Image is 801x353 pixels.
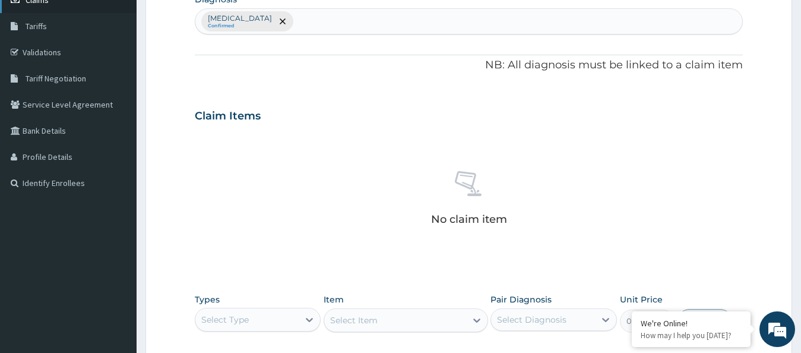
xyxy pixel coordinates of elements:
[195,110,261,123] h3: Claim Items
[490,294,552,305] label: Pair Diagnosis
[677,309,732,333] button: Add
[277,16,288,27] span: remove selection option
[641,318,742,329] div: We're Online!
[195,58,743,73] p: NB: All diagnosis must be linked to a claim item
[620,294,663,305] label: Unit Price
[431,213,507,225] p: No claim item
[6,231,226,272] textarea: Type your message and hit 'Enter'
[195,6,223,34] div: Minimize live chat window
[62,67,200,82] div: Chat with us now
[641,330,742,341] p: How may I help you today?
[69,103,164,223] span: We're online!
[497,314,566,326] div: Select Diagnosis
[324,294,344,305] label: Item
[195,295,220,305] label: Types
[26,73,86,84] span: Tariff Negotiation
[208,14,272,23] p: [MEDICAL_DATA]
[201,314,249,326] div: Select Type
[208,23,272,29] small: Confirmed
[22,59,48,89] img: d_794563401_company_1708531726252_794563401
[26,21,47,31] span: Tariffs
